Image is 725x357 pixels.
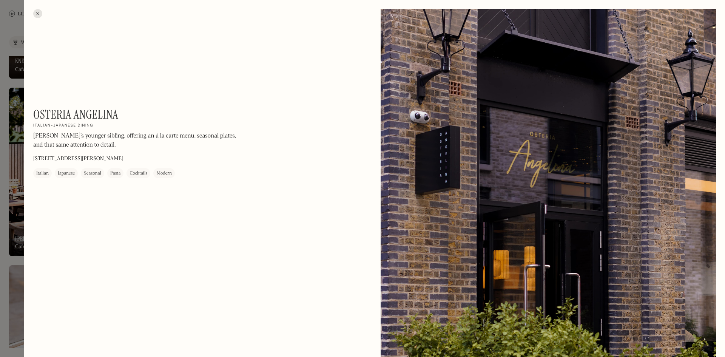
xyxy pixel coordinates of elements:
[58,170,75,177] div: Japanese
[33,155,123,163] p: [STREET_ADDRESS][PERSON_NAME]
[33,131,237,150] p: [PERSON_NAME]’s younger sibling, offering an à la carte menu, seasonal plates, and that same atte...
[36,170,49,177] div: Italian
[33,107,118,122] h1: Osteria Angelina
[110,170,121,177] div: Pasta
[33,123,93,128] h2: Italian-Japanese dining
[156,170,172,177] div: Modern
[84,170,101,177] div: Seasonal
[130,170,147,177] div: Cocktails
